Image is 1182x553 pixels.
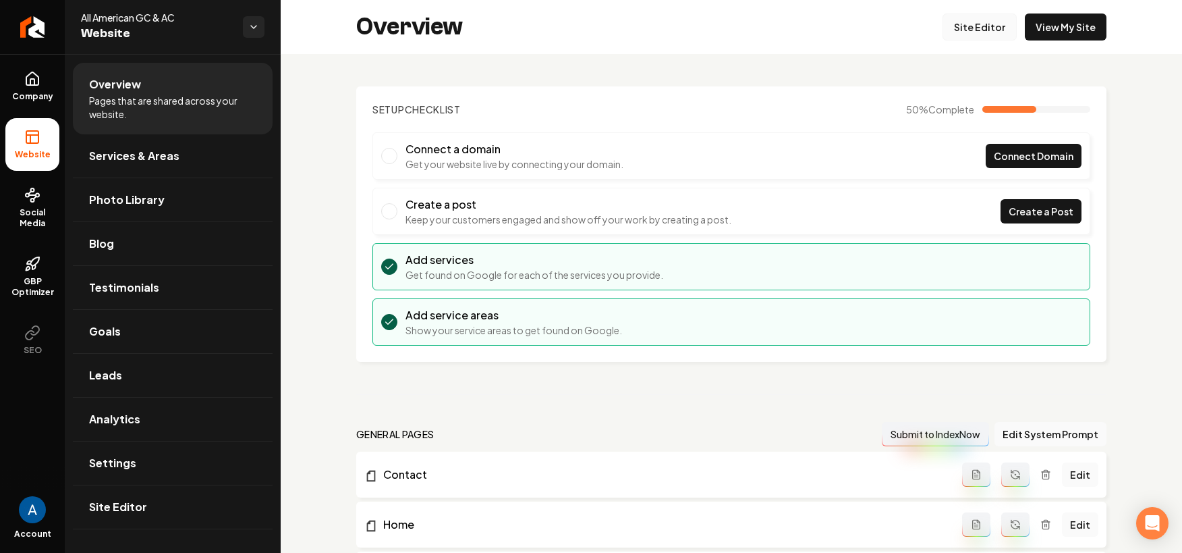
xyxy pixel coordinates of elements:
button: Add admin page prompt [962,463,990,487]
a: Leads [73,354,273,397]
a: Photo Library [73,178,273,221]
a: Goals [73,310,273,353]
span: Website [81,24,232,43]
a: Services & Areas [73,134,273,178]
h3: Add service areas [405,307,622,323]
button: Add admin page prompt [962,512,990,537]
span: Settings [89,455,136,471]
span: Goals [89,323,121,340]
div: Open Intercom Messenger [1136,507,1169,539]
span: 50 % [906,103,974,116]
img: Andrew Magana [19,496,46,523]
button: Submit to IndexNow [882,422,989,446]
span: Company [7,91,59,102]
a: Settings [73,442,273,485]
p: Show your service areas to get found on Google. [405,323,622,337]
a: Testimonials [73,266,273,309]
span: Create a Post [1009,205,1073,219]
a: View My Site [1025,14,1106,41]
a: Home [364,517,962,533]
span: Overview [89,76,141,93]
span: Complete [928,103,974,115]
a: Edit [1062,463,1098,487]
a: Company [5,60,59,113]
span: SEO [18,345,47,356]
h2: Overview [356,14,463,41]
a: GBP Optimizer [5,245,59,309]
img: Rebolt Logo [20,16,45,38]
p: Keep your customers engaged and show off your work by creating a post. [405,213,731,226]
span: All American GC & AC [81,11,232,24]
span: Testimonials [89,280,159,296]
h3: Create a post [405,196,731,213]
a: Connect Domain [986,144,1081,168]
span: Connect Domain [994,149,1073,163]
h2: Checklist [372,103,461,116]
span: Site Editor [89,499,147,515]
button: Edit System Prompt [994,422,1106,446]
a: Site Editor [73,485,273,529]
span: Social Media [5,207,59,229]
span: GBP Optimizer [5,276,59,298]
h3: Add services [405,252,663,268]
a: Site Editor [942,14,1017,41]
button: Open user button [19,496,46,523]
span: Setup [372,103,405,115]
h2: general pages [356,427,434,441]
span: Leads [89,367,122,384]
a: Social Media [5,176,59,240]
span: Account [14,529,51,539]
a: Analytics [73,398,273,441]
p: Get found on Google for each of the services you provide. [405,268,663,282]
span: Photo Library [89,192,165,208]
span: Website [9,149,56,160]
a: Create a Post [1001,199,1081,223]
p: Get your website live by connecting your domain. [405,157,623,171]
h3: Connect a domain [405,141,623,157]
span: Services & Areas [89,148,179,164]
span: Pages that are shared across your website. [89,94,256,121]
a: Blog [73,222,273,265]
span: Analytics [89,411,140,427]
span: Blog [89,236,114,252]
a: Contact [364,467,962,483]
a: Edit [1062,512,1098,537]
button: SEO [5,314,59,367]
